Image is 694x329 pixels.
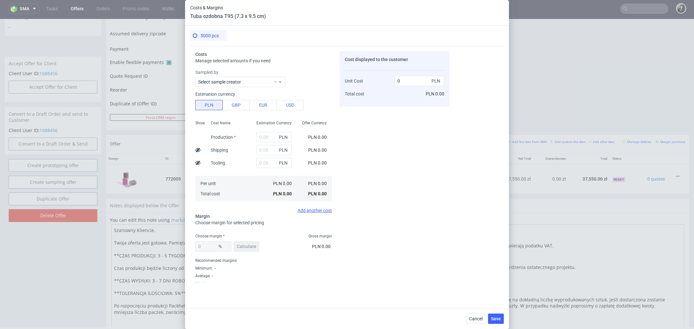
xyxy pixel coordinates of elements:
input: 0.00 [256,132,292,142]
td: Assumed delivery zipcode [110,8,221,25]
button: Single payment (default) [223,25,388,34]
span: 5000 pcs [200,33,219,38]
th: Design [106,135,163,145]
span: - [9,5,97,11]
div: Notes displayed below the Offer [106,180,689,194]
th: Name [191,135,445,145]
span: SPEC- 217284 [348,158,371,163]
td: Payment [110,25,221,39]
img: 523310-custom-paper-can-with-silver-lid [112,148,145,172]
small: Margin summary [656,121,685,125]
label: Select sample creator [198,79,241,84]
span: Cost Name [211,120,230,126]
span: Costs & Margins [190,5,266,10]
p: Client User ID: [9,108,97,115]
textarea: Szanowny Kliencie, Twoja oferta jest gotowa. Pamiętaj, że ceny nie zawierają podatku VAT. **CZAS ... [111,205,396,318]
label: Estimation currency [195,92,235,97]
button: GBP [222,100,250,110]
span: Gross margin [308,234,332,239]
span: PLN 0.00 [308,191,327,196]
small: Add other item [589,121,614,125]
a: Create prototyping offer [9,140,97,153]
span: Manage selected amounts if you need [195,58,271,63]
label: Production [211,135,236,140]
span: PLN [430,76,443,85]
a: markdown [171,198,194,204]
div: Convert to a Draft Order and send to Customer [5,88,101,108]
span: Total cost [200,191,220,196]
a: Create sampling offer [9,157,97,170]
span: PLN 0.00 [312,244,331,249]
button: Cancel [466,314,485,324]
th: Unit Price [467,135,492,145]
span: Choose margin for selected pricing [195,220,264,225]
span: PLN [278,146,290,155]
span: PLN 0.00 [273,181,292,186]
span: Offer Currency [302,120,327,126]
span: Save [491,316,501,321]
span: Cost displayed to the customer [345,57,408,62]
label: Tooling [211,160,225,165]
small: Add PIM line item [475,121,505,125]
div: - [210,273,213,279]
span: Total cost [345,91,364,96]
span: Tuba ozdobna T95 (7.3 x 9.5 cm) [194,157,259,163]
th: Quant. [445,135,466,145]
small: Add line item from VMA [508,121,547,125]
input: 0.00 [256,145,292,155]
span: PLN 0.00 [308,181,327,186]
th: Total [568,135,609,145]
small: Manage dielines [622,121,651,125]
th: Net Total [492,135,533,145]
td: 5000 [445,145,466,175]
span: Margin [195,214,210,219]
div: - [214,281,217,286]
button: USD [276,100,304,110]
button: Accept Offer for Client [9,62,97,75]
a: 1688456 [40,51,58,58]
td: 7.51 zł [467,145,492,175]
span: Cancel [469,316,483,321]
td: Enable flexible payments [110,39,221,52]
span: PLN 0.00 [308,160,327,165]
input: Convert to a Draft Order & Send [9,119,97,131]
td: Quote Request ID [110,52,221,67]
label: Shipping [211,147,228,153]
span: 0 quotes [647,157,665,163]
button: Force CRM resync [110,95,211,102]
span: Costs [195,52,207,57]
div: Recommended margins [195,257,332,264]
div: You can edit this note using [110,198,685,319]
span: PLN [278,133,290,142]
span: Ready [612,158,625,163]
a: Duplicate Offer [9,173,97,186]
td: Reorder [110,67,221,79]
a: 1688456 [40,108,58,114]
div: • Polipak • Color • Cardstock Coated • No foil [194,156,442,163]
div: Add another cost [195,208,332,213]
button: Save [488,314,504,324]
input: Delete Offer [9,190,97,203]
div: - [213,266,216,271]
button: PLN [195,100,223,110]
span: PLN 0.00 [308,135,327,140]
td: 37,550.00 zł [568,145,609,175]
div: Minimum : [195,264,332,272]
span: PLN 0.00 [426,91,444,96]
span: Unit Cost [345,78,363,84]
input: Save [353,95,388,102]
span: Per unit [200,181,216,186]
td: Duplicate of (Offer ID) [110,79,221,94]
label: Sampled by [195,69,332,76]
th: Status [610,135,636,145]
th: Dependencies [533,135,568,145]
td: 37,550.00 zł [492,145,533,175]
div: Accept Offer for Client [5,38,101,52]
button: EUR [249,100,277,110]
label: Choose margin [195,234,225,238]
img: Hokodo [166,41,172,46]
div: Average : [195,272,332,280]
th: ID [163,135,191,145]
span: Estimation Currency [256,120,292,126]
span: PLN 0.00 [308,147,327,153]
